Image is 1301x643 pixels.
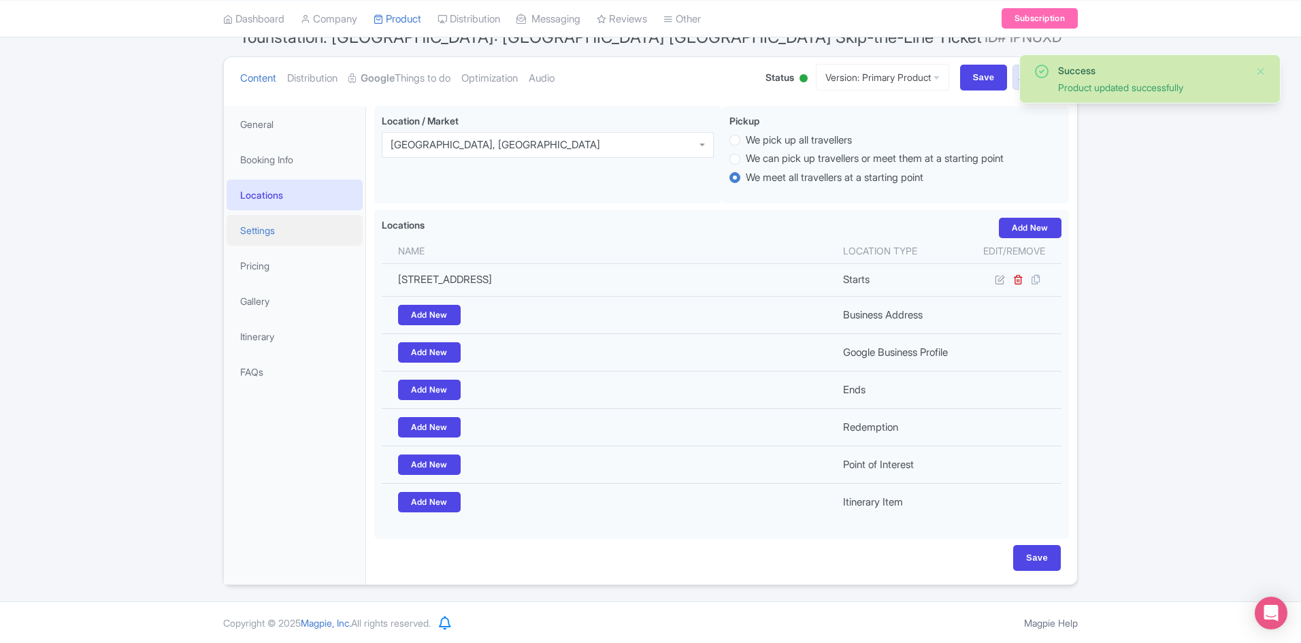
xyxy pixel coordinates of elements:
input: Save [960,65,1008,90]
a: Content [240,57,276,100]
a: Add New [398,305,461,325]
label: Locations [382,218,425,232]
td: Business Address [835,296,967,333]
td: [STREET_ADDRESS] [382,263,835,296]
a: Add New [398,342,461,363]
a: Booking Info [227,144,363,175]
a: Audio [529,57,555,100]
span: Location / Market [382,115,459,127]
th: Location type [835,238,967,264]
a: General [227,109,363,139]
a: Magpie Help [1024,617,1078,629]
a: Version: Primary Product [816,64,949,90]
a: FAQs [227,357,363,387]
td: Redemption [835,408,967,446]
a: Pricing [227,250,363,281]
span: ID# IPNUXD [985,24,1061,51]
th: Name [382,238,835,264]
a: Itinerary [227,321,363,352]
div: Copyright © 2025 All rights reserved. [215,616,439,630]
a: Add New [398,380,461,400]
span: Status [765,70,794,84]
div: Success [1058,63,1245,78]
a: Optimization [461,57,518,100]
a: Subscription [1002,8,1078,29]
td: Ends [835,371,967,408]
a: Add New [398,455,461,475]
label: We can pick up travellers or meet them at a starting point [746,151,1004,167]
div: Open Intercom Messenger [1255,597,1287,629]
span: Touristation: [GEOGRAPHIC_DATA]: [GEOGRAPHIC_DATA] [GEOGRAPHIC_DATA] Skip-the-Line Ticket [240,27,982,47]
a: Gallery [227,286,363,316]
div: [GEOGRAPHIC_DATA], [GEOGRAPHIC_DATA] [391,139,600,151]
span: Magpie, Inc. [301,617,351,629]
input: Save [1013,545,1061,571]
label: We meet all travellers at a starting point [746,170,923,186]
strong: Google [361,71,395,86]
div: Product updated successfully [1058,80,1245,95]
a: Add New [398,417,461,438]
a: Locations [227,180,363,210]
a: Settings [227,215,363,246]
div: Active [797,69,810,90]
th: Edit/Remove [967,238,1061,264]
span: Pickup [729,115,759,127]
a: Add New [398,492,461,512]
td: Starts [835,263,967,296]
button: Actions [1012,65,1066,90]
button: Close [1255,63,1266,80]
a: Distribution [287,57,337,100]
td: Point of Interest [835,446,967,483]
label: We pick up all travellers [746,133,852,148]
a: Add New [999,218,1061,238]
a: GoogleThings to do [348,57,450,100]
td: Google Business Profile [835,333,967,371]
td: Itinerary Item [835,483,967,521]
